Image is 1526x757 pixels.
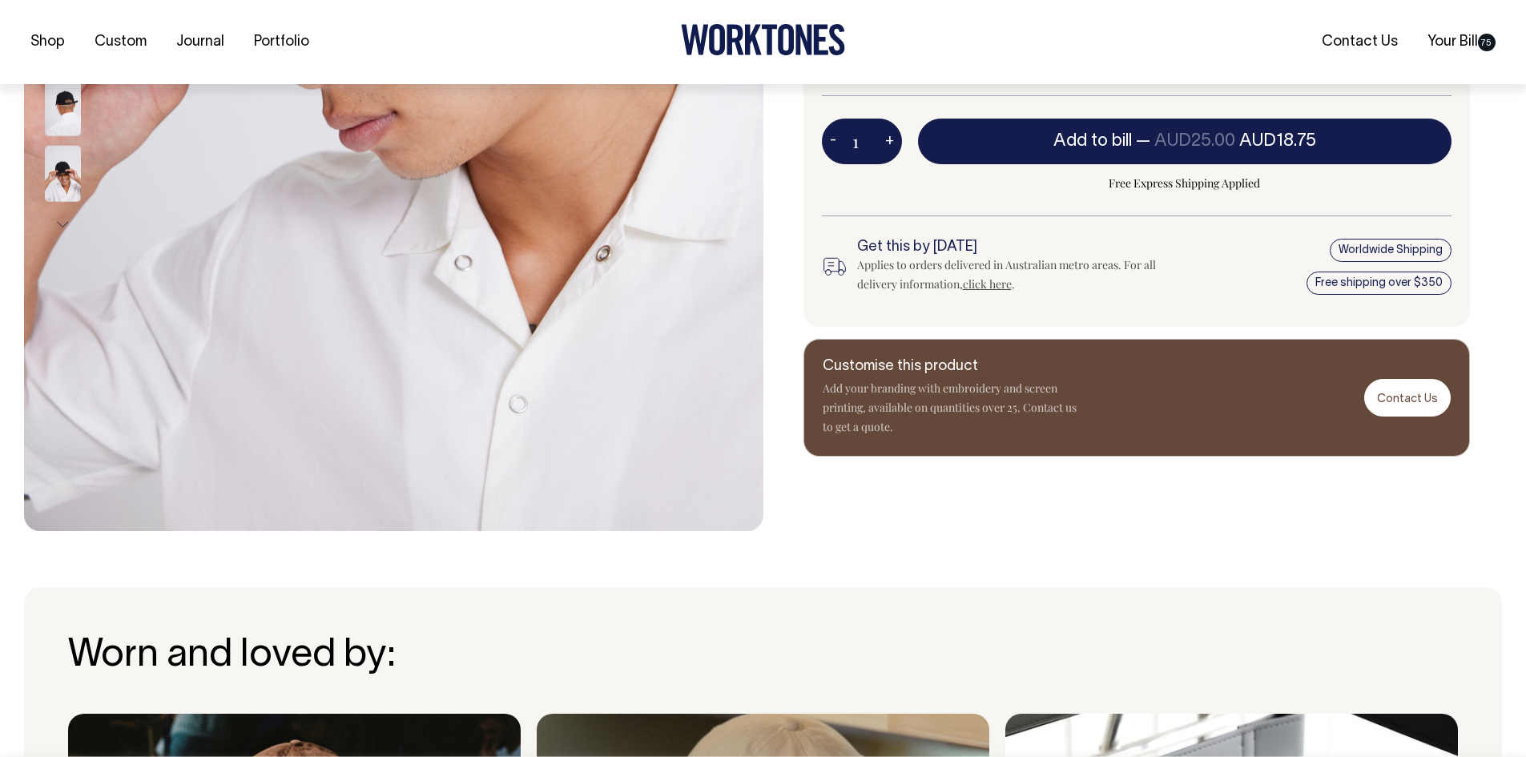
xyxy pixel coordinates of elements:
button: Add to bill —AUD25.00AUD18.75 [918,119,1452,163]
h6: Customise this product [823,359,1079,375]
a: Portfolio [248,29,316,55]
a: Your Bill75 [1421,28,1502,54]
img: black [45,146,81,202]
a: click here [963,276,1012,292]
span: AUD18.75 [1239,133,1316,149]
a: Custom [88,29,153,55]
span: Free Express Shipping Applied [918,174,1452,193]
h6: Get this by [DATE] [857,240,1166,256]
a: Journal [170,29,231,55]
span: AUD25.00 [1154,133,1235,149]
button: - [822,126,844,158]
a: Contact Us [1315,28,1404,54]
button: Next [50,207,74,243]
span: — [1136,133,1316,149]
div: Applies to orders delivered in Australian metro areas. For all delivery information, . [857,256,1166,294]
h3: Worn and loved by: [68,635,1458,678]
button: + [877,126,902,158]
a: Shop [24,29,71,55]
span: 75 [1478,33,1496,50]
img: black [45,80,81,136]
a: Contact Us [1364,379,1451,417]
span: Add to bill [1053,133,1132,149]
p: Add your branding with embroidery and screen printing, available on quantities over 25. Contact u... [823,379,1079,437]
